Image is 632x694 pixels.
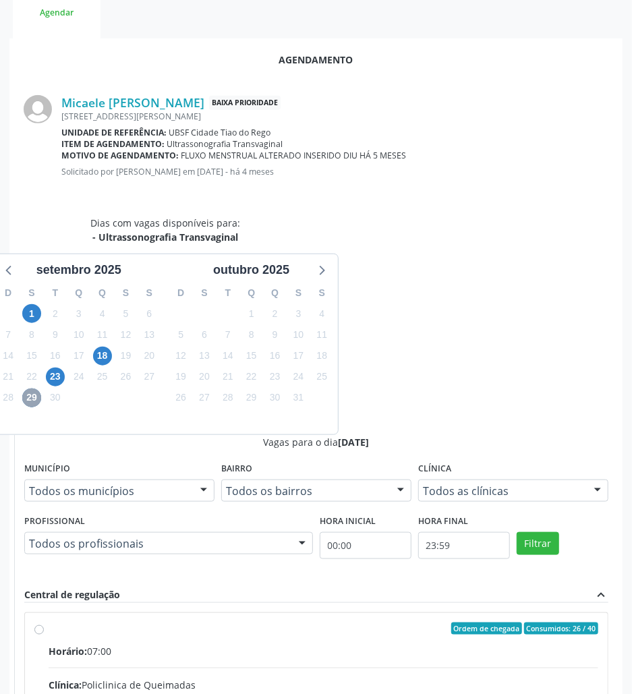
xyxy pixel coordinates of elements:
span: terça-feira, 7 de outubro de 2025 [219,325,237,344]
span: terça-feira, 9 de setembro de 2025 [46,325,65,344]
span: sábado, 27 de setembro de 2025 [140,368,159,386]
div: [STREET_ADDRESS][PERSON_NAME] [61,111,608,122]
span: quinta-feira, 2 de outubro de 2025 [266,304,285,323]
span: sexta-feira, 31 de outubro de 2025 [289,388,308,407]
button: Filtrar [517,532,559,555]
span: [DATE] [339,436,370,449]
span: Todos as clínicas [423,484,581,498]
div: - Ultrassonografia Transvaginal [90,230,240,244]
span: terça-feira, 23 de setembro de 2025 [46,368,65,386]
span: quinta-feira, 16 de outubro de 2025 [266,347,285,366]
span: terça-feira, 16 de setembro de 2025 [46,347,65,366]
span: segunda-feira, 1 de setembro de 2025 [22,304,41,323]
a: Micaele [PERSON_NAME] [61,95,204,110]
span: sexta-feira, 12 de setembro de 2025 [116,325,135,344]
div: 07:00 [49,644,598,658]
div: setembro 2025 [31,261,127,279]
span: Baixa Prioridade [209,96,281,110]
div: S [138,283,161,303]
label: Município [24,459,70,480]
span: domingo, 26 de outubro de 2025 [171,388,190,407]
i: expand_less [594,587,608,602]
span: segunda-feira, 6 de outubro de 2025 [195,325,214,344]
div: S [287,283,310,303]
span: sexta-feira, 17 de outubro de 2025 [289,347,308,366]
label: Hora final [418,511,468,532]
span: segunda-feira, 29 de setembro de 2025 [22,388,41,407]
div: S [114,283,138,303]
span: quarta-feira, 3 de setembro de 2025 [69,304,88,323]
img: img [24,95,52,123]
span: domingo, 5 de outubro de 2025 [171,325,190,344]
span: sábado, 25 de outubro de 2025 [312,368,331,386]
div: Q [90,283,114,303]
span: sexta-feira, 3 de outubro de 2025 [289,304,308,323]
span: sábado, 11 de outubro de 2025 [312,325,331,344]
div: Agendamento [24,53,608,67]
div: Q [239,283,263,303]
span: segunda-feira, 27 de outubro de 2025 [195,388,214,407]
span: terça-feira, 21 de outubro de 2025 [219,368,237,386]
span: quinta-feira, 18 de setembro de 2025 [93,347,112,366]
div: Q [67,283,90,303]
b: Motivo de agendamento: [61,150,179,161]
span: quinta-feira, 4 de setembro de 2025 [93,304,112,323]
span: quinta-feira, 9 de outubro de 2025 [266,325,285,344]
label: Hora inicial [320,511,376,532]
div: S [20,283,44,303]
span: Consumidos: 26 / 40 [524,623,598,635]
div: Vagas para o dia [24,435,608,449]
span: Agendar [40,7,74,18]
span: sexta-feira, 10 de outubro de 2025 [289,325,308,344]
span: terça-feira, 2 de setembro de 2025 [46,304,65,323]
p: Solicitado por [PERSON_NAME] em [DATE] - há 4 meses [61,166,608,177]
span: quarta-feira, 17 de setembro de 2025 [69,347,88,366]
span: Horário: [49,645,87,658]
span: quarta-feira, 22 de outubro de 2025 [242,368,261,386]
span: sábado, 6 de setembro de 2025 [140,304,159,323]
div: S [310,283,334,303]
span: quinta-feira, 23 de outubro de 2025 [266,368,285,386]
span: sábado, 13 de setembro de 2025 [140,325,159,344]
span: sábado, 18 de outubro de 2025 [312,347,331,366]
span: quarta-feira, 24 de setembro de 2025 [69,368,88,386]
label: Bairro [221,459,252,480]
div: outubro 2025 [208,261,295,279]
span: Ultrassonografia Transvaginal [167,138,283,150]
input: Selecione o horário [418,532,510,559]
span: quarta-feira, 8 de outubro de 2025 [242,325,261,344]
label: Profissional [24,511,85,532]
span: terça-feira, 28 de outubro de 2025 [219,388,237,407]
label: Clínica [418,459,451,480]
span: quarta-feira, 10 de setembro de 2025 [69,325,88,344]
span: segunda-feira, 20 de outubro de 2025 [195,368,214,386]
span: sexta-feira, 5 de setembro de 2025 [116,304,135,323]
div: D [169,283,193,303]
b: Unidade de referência: [61,127,167,138]
span: sexta-feira, 24 de outubro de 2025 [289,368,308,386]
span: Todos os profissionais [29,537,285,550]
div: Q [263,283,287,303]
b: Item de agendamento: [61,138,165,150]
span: quinta-feira, 25 de setembro de 2025 [93,368,112,386]
span: domingo, 12 de outubro de 2025 [171,347,190,366]
span: UBSF Cidade Tiao do Rego [169,127,271,138]
span: Todos os bairros [226,484,384,498]
div: Policlinica de Queimadas [49,678,598,692]
span: terça-feira, 14 de outubro de 2025 [219,347,237,366]
div: T [216,283,239,303]
div: T [43,283,67,303]
span: quarta-feira, 29 de outubro de 2025 [242,388,261,407]
span: Todos os municípios [29,484,187,498]
span: domingo, 19 de outubro de 2025 [171,368,190,386]
input: Selecione o horário [320,532,411,559]
span: segunda-feira, 13 de outubro de 2025 [195,347,214,366]
span: quinta-feira, 30 de outubro de 2025 [266,388,285,407]
span: quinta-feira, 11 de setembro de 2025 [93,325,112,344]
span: sexta-feira, 26 de setembro de 2025 [116,368,135,386]
span: FLUXO MENSTRUAL ALTERADO INSERIDO DIU HÁ 5 MESES [181,150,407,161]
span: sábado, 20 de setembro de 2025 [140,347,159,366]
span: quarta-feira, 1 de outubro de 2025 [242,304,261,323]
span: segunda-feira, 8 de setembro de 2025 [22,325,41,344]
div: S [193,283,217,303]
